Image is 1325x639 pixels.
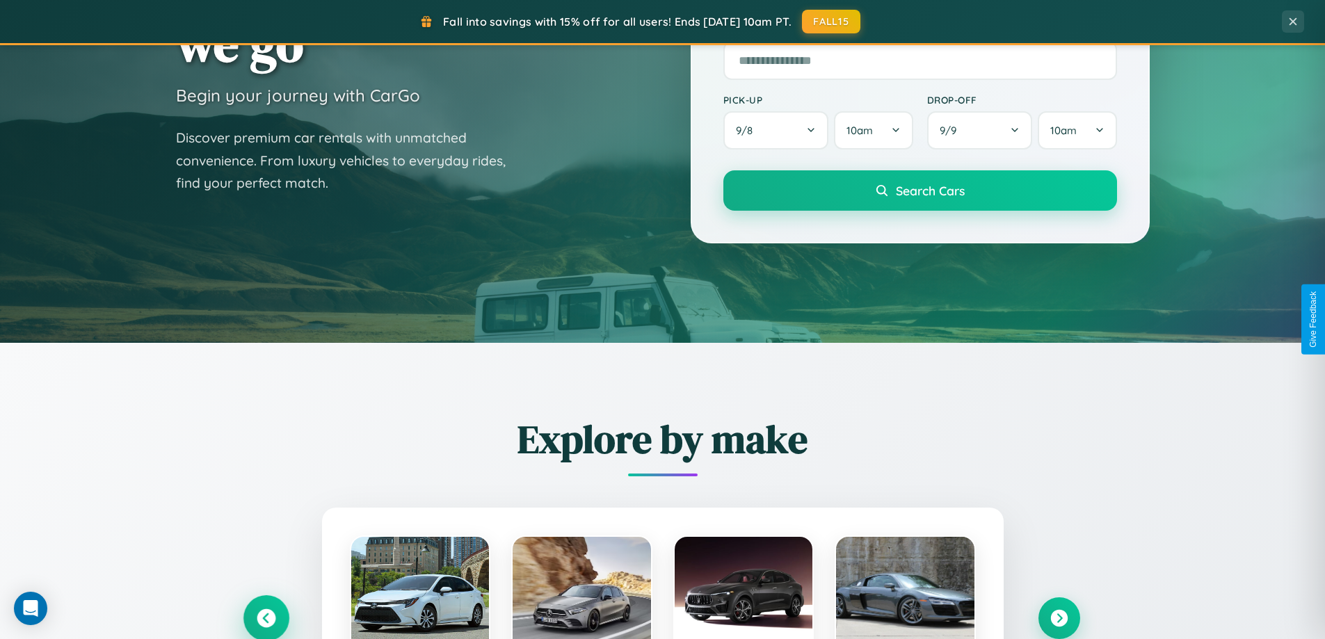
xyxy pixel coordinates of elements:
label: Drop-off [927,94,1117,106]
button: 9/9 [927,111,1033,149]
span: 9 / 8 [736,124,760,137]
h3: Begin your journey with CarGo [176,85,420,106]
button: FALL15 [802,10,860,33]
h2: Explore by make [246,412,1080,466]
span: 10am [846,124,873,137]
button: 9/8 [723,111,829,149]
div: Open Intercom Messenger [14,592,47,625]
button: 10am [1038,111,1116,149]
span: Search Cars [896,183,965,198]
span: 9 / 9 [940,124,963,137]
p: Discover premium car rentals with unmatched convenience. From luxury vehicles to everyday rides, ... [176,127,524,195]
span: 10am [1050,124,1077,137]
label: Pick-up [723,94,913,106]
span: Fall into savings with 15% off for all users! Ends [DATE] 10am PT. [443,15,792,29]
div: Give Feedback [1308,291,1318,348]
button: Search Cars [723,170,1117,211]
button: 10am [834,111,913,149]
